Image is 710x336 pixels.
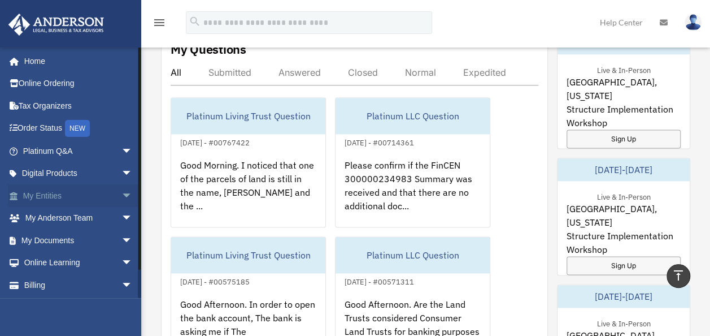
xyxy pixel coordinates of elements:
[588,63,660,75] div: Live & In-Person
[672,269,685,282] i: vertical_align_top
[171,97,326,227] a: Platinum Living Trust Question[DATE] - #00767422Good Morning. I noticed that one of the parcels o...
[171,41,246,58] div: My Questions
[336,275,423,287] div: [DATE] - #00571311
[557,285,690,308] div: [DATE]-[DATE]
[171,275,259,287] div: [DATE] - #00575185
[8,117,150,140] a: Order StatusNEW
[8,50,144,72] a: Home
[588,317,660,329] div: Live & In-Person
[121,162,144,186] span: arrow_drop_down
[336,237,490,273] div: Platinum LLC Question
[171,149,325,238] div: Good Morning. I noticed that one of the parcels of land is still in the name, [PERSON_NAME] and t...
[278,67,321,78] div: Answered
[335,97,490,227] a: Platinum LLC Question[DATE] - #00714361Please confirm if the FinCEN 300000234983 Summary was rece...
[567,229,681,256] span: Structure Implementation Workshop
[8,94,150,117] a: Tax Organizers
[171,237,325,273] div: Platinum Living Trust Question
[65,120,90,137] div: NEW
[588,190,660,202] div: Live & In-Person
[121,274,144,297] span: arrow_drop_down
[8,162,150,185] a: Digital Productsarrow_drop_down
[667,264,690,288] a: vertical_align_top
[189,15,201,28] i: search
[121,229,144,252] span: arrow_drop_down
[336,149,490,238] div: Please confirm if the FinCEN 300000234983 Summary was received and that there are no additional d...
[567,130,681,148] a: Sign Up
[8,207,150,230] a: My Anderson Teamarrow_drop_down
[121,207,144,230] span: arrow_drop_down
[8,274,150,296] a: Billingarrow_drop_down
[567,75,681,102] span: [GEOGRAPHIC_DATA], [US_STATE]
[8,184,150,207] a: My Entitiesarrow_drop_down
[121,252,144,275] span: arrow_drop_down
[336,98,490,134] div: Platinum LLC Question
[208,67,251,78] div: Submitted
[348,67,378,78] div: Closed
[8,252,150,274] a: Online Learningarrow_drop_down
[121,140,144,163] span: arrow_drop_down
[5,14,107,36] img: Anderson Advisors Platinum Portal
[8,229,150,252] a: My Documentsarrow_drop_down
[171,98,325,134] div: Platinum Living Trust Question
[405,67,436,78] div: Normal
[567,102,681,130] span: Structure Implementation Workshop
[557,158,690,181] div: [DATE]-[DATE]
[8,296,150,319] a: Events Calendar
[8,72,150,95] a: Online Ordering
[336,136,423,148] div: [DATE] - #00714361
[153,16,166,29] i: menu
[567,202,681,229] span: [GEOGRAPHIC_DATA], [US_STATE]
[171,67,181,78] div: All
[8,140,150,162] a: Platinum Q&Aarrow_drop_down
[463,67,506,78] div: Expedited
[153,20,166,29] a: menu
[567,256,681,275] a: Sign Up
[171,136,259,148] div: [DATE] - #00767422
[685,14,702,31] img: User Pic
[121,184,144,208] span: arrow_drop_down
